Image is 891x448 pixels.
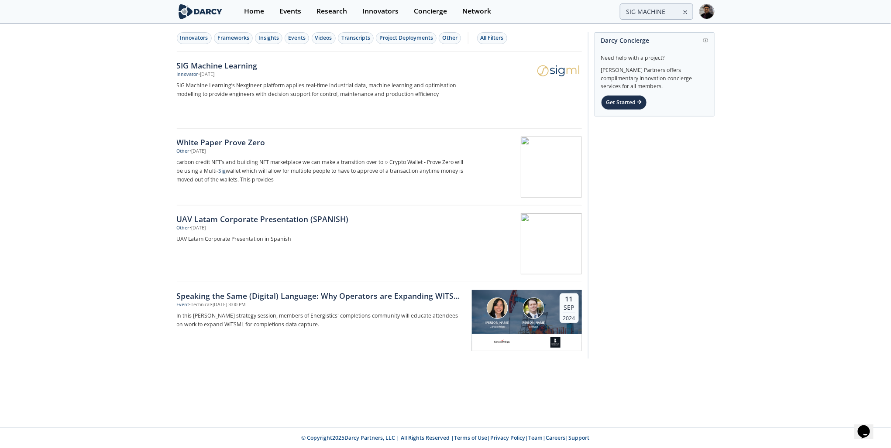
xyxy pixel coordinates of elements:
button: Videos [312,32,336,44]
div: Innovators [180,34,208,42]
input: Advanced Search [620,3,693,20]
div: Other [177,148,190,155]
img: Mark Farnan [523,298,544,319]
img: logo-wide.svg [177,4,224,19]
button: Transcripts [338,32,374,44]
div: Project Deployments [379,34,433,42]
div: Other [177,225,190,232]
div: Transcripts [341,34,370,42]
div: [PERSON_NAME] [520,321,547,325]
div: SIG Machine Learning [177,60,466,71]
div: [PERSON_NAME] [484,321,511,325]
img: information.svg [703,38,708,43]
a: Privacy Policy [491,434,526,441]
a: Terms of Use [454,434,488,441]
button: Innovators [177,32,212,44]
div: Innovators [362,8,399,15]
p: In this [PERSON_NAME] strategy session, members of Energistics' completions community will educat... [177,311,466,329]
button: All Filters [477,32,507,44]
img: Dung Nguyen [487,298,508,319]
div: 11 [563,295,575,304]
a: SIG Machine Learning Innovator •[DATE] SIG Machine Learning’s Nexgineer platform applies real-tim... [177,52,582,129]
div: UAV Latam Corporate Presentation (SPANISH) [177,213,466,225]
div: Events [279,8,301,15]
div: [PERSON_NAME] Partners offers complimentary innovation concierge services for all members. [601,62,708,91]
button: Events [285,32,309,44]
div: All Filters [481,34,504,42]
strong: Sig [219,167,226,174]
div: Sep [563,304,575,311]
div: Concierge [414,8,447,15]
a: Careers [546,434,566,441]
div: • [DATE] [190,225,206,232]
div: Speaking the Same (Digital) Language: Why Operators are Expanding WITSML into Completions [177,290,466,301]
div: Home [244,8,264,15]
a: White Paper Prove Zero Other •[DATE] carbon credit NFT’s and building NFT marketplace we can make... [177,129,582,205]
button: Frameworks [214,32,253,44]
div: Need help with a project? [601,48,708,62]
div: Research [316,8,347,15]
div: Get Started [601,95,647,110]
div: • [DATE] [199,71,215,78]
p: SIG Machine Learning’s Nexgineer platform applies real-time industrial data, machine learning and... [177,81,466,99]
div: Frameworks [217,34,249,42]
div: • [DATE] [190,148,206,155]
a: Support [569,434,590,441]
div: Videos [315,34,332,42]
div: Darcy Concierge [601,33,708,48]
div: Innovator [177,71,199,78]
button: Other [439,32,461,44]
div: Other [442,34,458,42]
div: ConocoPhillips [484,325,511,328]
p: UAV Latam Corporate Presentation in Spanish [177,235,466,243]
a: Team [529,434,543,441]
iframe: chat widget [854,413,882,439]
div: 2024 [563,313,575,321]
p: carbon credit NFT’s and building NFT marketplace we can make a transition over to ○ Crypto Wallet... [177,158,466,184]
img: 1662762545029-bardasz.jpg [550,337,561,348]
div: Insights [258,34,279,42]
img: conocophillips.com-final.png [492,337,512,348]
button: Project Deployments [376,32,437,44]
div: Bardasz [520,325,547,328]
div: Network [462,8,491,15]
a: Speaking the Same (Digital) Language: Why Operators are Expanding WITSML into Completions Event •... [177,282,582,359]
div: Events [288,34,306,42]
img: SIG Machine Learning [537,61,580,79]
a: UAV Latam Corporate Presentation (SPANISH) Other •[DATE] UAV Latam Corporate Presentation in Spanish [177,205,582,282]
button: Insights [255,32,282,44]
p: © Copyright 2025 Darcy Partners, LLC | All Rights Reserved | | | | | [123,434,769,442]
div: White Paper Prove Zero [177,137,466,148]
div: • Technical • [DATE] 3:00 PM [189,301,246,308]
img: Profile [699,4,715,19]
div: Event [177,301,189,308]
